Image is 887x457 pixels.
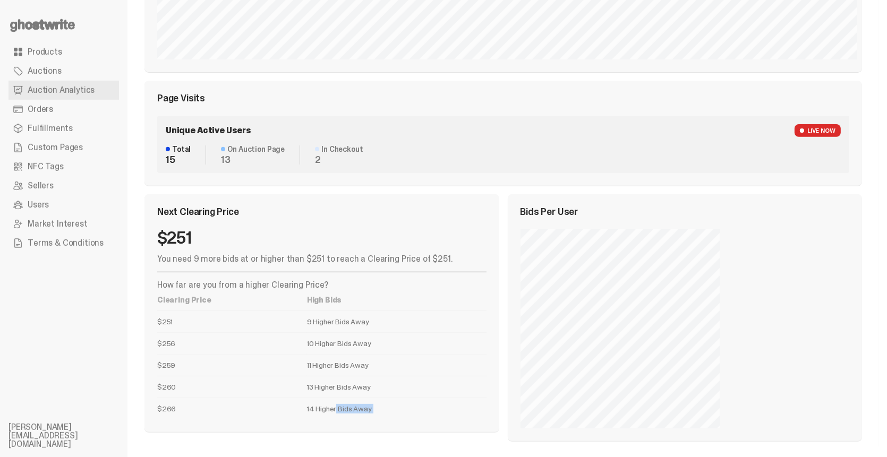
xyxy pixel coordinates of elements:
a: Sellers [8,176,119,195]
span: Unique Active Users [166,126,251,135]
a: NFC Tags [8,157,119,176]
span: Products [28,48,62,56]
a: Auction Analytics [8,81,119,100]
span: Users [28,201,49,209]
a: Products [8,42,119,62]
dd: 15 [166,155,191,165]
p: How far are you from a higher Clearing Price? [157,281,487,289]
td: 13 Higher Bids Away [307,376,487,398]
td: 10 Higher Bids Away [307,332,487,354]
div: $251 [157,229,487,246]
th: Clearing Price [157,289,307,311]
span: Terms & Conditions [28,239,104,247]
span: Orders [28,105,53,114]
td: 9 Higher Bids Away [307,311,487,332]
a: Auctions [8,62,119,81]
td: $256 [157,332,307,354]
span: Fulfillments [28,124,73,133]
a: Orders [8,100,119,119]
dt: Total [166,145,191,153]
td: $259 [157,354,307,376]
dt: On Auction Page [221,145,285,153]
span: Bids Per User [521,207,578,217]
span: Auction Analytics [28,86,95,94]
dt: In Checkout [315,145,363,153]
td: $266 [157,398,307,419]
span: Custom Pages [28,143,83,152]
a: Custom Pages [8,138,119,157]
li: [PERSON_NAME][EMAIL_ADDRESS][DOMAIN_NAME] [8,423,136,449]
td: $251 [157,311,307,332]
span: Market Interest [28,220,88,228]
span: Auctions [28,67,62,75]
a: Users [8,195,119,214]
dd: 13 [221,155,285,165]
td: 11 Higher Bids Away [307,354,487,376]
td: 14 Higher Bids Away [307,398,487,419]
span: Next Clearing Price [157,207,239,217]
a: Fulfillments [8,119,119,138]
dd: 2 [315,155,363,165]
span: NFC Tags [28,162,64,171]
th: High Bids [307,289,487,311]
a: Market Interest [8,214,119,234]
span: LIVE NOW [795,124,841,137]
span: Page Visits [157,93,205,103]
td: $260 [157,376,307,398]
a: Terms & Conditions [8,234,119,253]
span: Sellers [28,182,54,190]
p: You need 9 more bids at or higher than $251 to reach a Clearing Price of $251. [157,255,487,263]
